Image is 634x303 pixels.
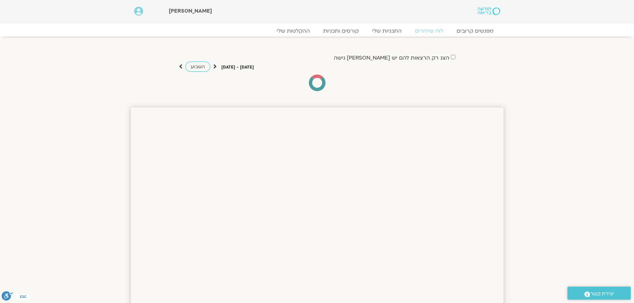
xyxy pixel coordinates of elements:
[365,28,408,34] a: התכניות שלי
[134,28,500,34] nav: Menu
[317,28,365,34] a: קורסים ותכניות
[221,64,254,71] p: [DATE] - [DATE]
[450,28,500,34] a: מפגשים קרובים
[334,55,449,61] label: הצג רק הרצאות להם יש [PERSON_NAME] גישה
[270,28,317,34] a: ההקלטות שלי
[185,62,210,72] a: השבוע
[191,64,205,70] span: השבוע
[590,289,614,298] span: יצירת קשר
[567,287,631,300] a: יצירת קשר
[408,28,450,34] a: לוח שידורים
[169,7,212,15] span: [PERSON_NAME]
